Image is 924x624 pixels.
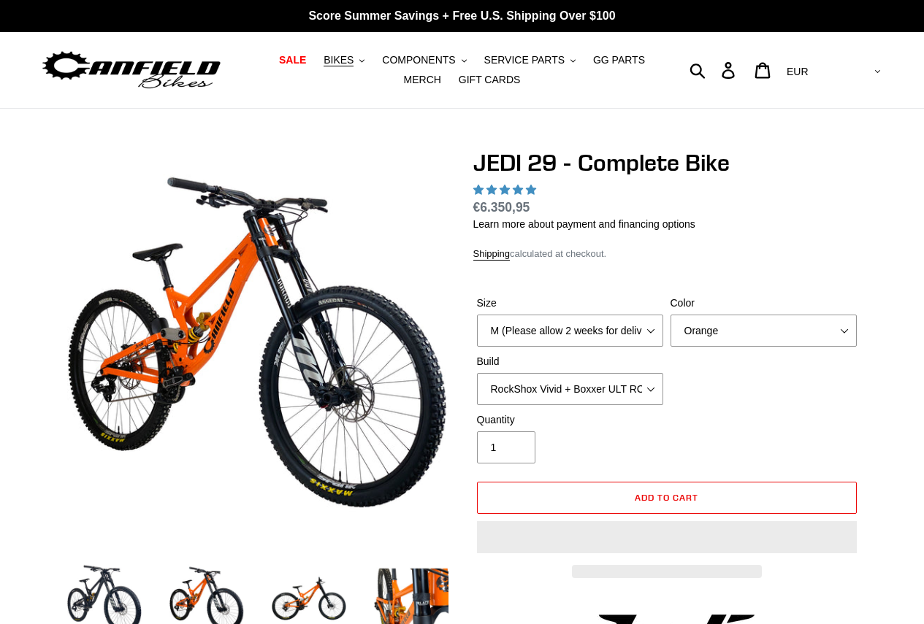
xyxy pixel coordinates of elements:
[404,74,441,86] span: MERCH
[477,412,663,428] label: Quantity
[473,200,530,215] span: €6.350,95
[67,152,448,533] img: JEDI 29 - Complete Bike
[272,50,313,70] a: SALE
[459,74,521,86] span: GIFT CARDS
[473,247,860,261] div: calculated at checkout.
[473,149,860,177] h1: JEDI 29 - Complete Bike
[473,218,695,230] a: Learn more about payment and financing options
[279,54,306,66] span: SALE
[397,70,448,90] a: MERCH
[477,482,857,514] button: Add to cart
[316,50,372,70] button: BIKES
[473,184,539,196] span: 5.00 stars
[635,492,698,503] span: Add to cart
[375,50,473,70] button: COMPONENTS
[477,354,663,369] label: Build
[593,54,645,66] span: GG PARTS
[473,248,511,261] a: Shipping
[477,50,583,70] button: SERVICE PARTS
[451,70,528,90] a: GIFT CARDS
[324,54,354,66] span: BIKES
[477,296,663,311] label: Size
[671,296,857,311] label: Color
[484,54,565,66] span: SERVICE PARTS
[382,54,455,66] span: COMPONENTS
[40,47,223,93] img: Canfield Bikes
[586,50,652,70] a: GG PARTS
